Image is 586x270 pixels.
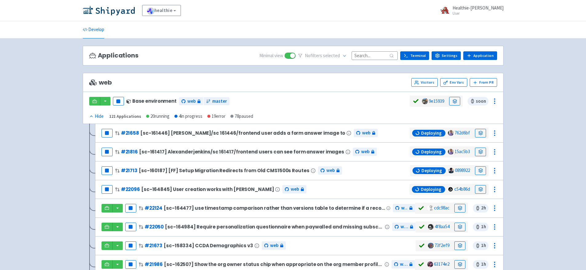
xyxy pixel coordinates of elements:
[305,52,340,59] span: No filter s
[452,5,504,11] span: Healthie-[PERSON_NAME]
[179,97,203,105] a: web
[435,242,449,248] a: 73f2ef9
[473,204,488,212] span: 2 h
[212,98,227,105] span: master
[323,53,340,58] span: selected
[125,241,136,250] button: Pause
[262,241,286,250] a: web
[468,97,488,105] span: soon
[455,130,470,136] a: 762d6bf
[435,224,449,229] a: 4f8aa54
[291,186,299,193] span: web
[207,113,225,120] div: 19 error
[421,186,441,193] span: Deploying
[354,129,378,137] a: web
[146,113,169,120] div: 20 running
[401,223,408,230] span: web
[204,97,229,105] a: master
[352,51,398,60] input: Search...
[432,51,461,60] a: Settings
[89,113,104,120] button: Hide
[121,149,138,155] a: #21816
[362,129,370,137] span: web
[83,21,104,38] a: Develop
[353,148,377,156] a: web
[421,149,442,155] span: Deploying
[270,242,278,249] span: web
[455,167,470,173] a: 0898922
[401,204,408,212] span: web
[230,113,253,120] div: 78 paused
[102,129,113,137] button: Pause
[174,113,202,120] div: 4 in progress
[89,52,138,59] h3: Applications
[121,186,140,193] a: #22096
[361,148,369,155] span: web
[126,98,177,104] div: Base environment
[282,185,306,193] a: web
[102,166,113,175] button: Pause
[139,149,344,154] span: [sc-161417] Alexanderjenkins/sc 161417/frontend users can see form answer images
[102,148,113,156] button: Pause
[421,168,442,174] span: Deploying
[259,52,283,59] span: Minimal view
[429,98,444,104] a: 9e15939
[164,243,253,248] span: [sc-158334] CCDA Demographics v3
[125,223,136,231] button: Pause
[139,168,309,173] span: [sc-160187] [FF] Setup Migration Redirects from Old CMS1500s Routes
[125,260,136,269] button: Pause
[121,167,138,174] a: #21713
[411,78,438,87] a: Visitors
[145,224,164,230] a: #22050
[392,223,416,231] a: web
[125,204,136,212] button: Pause
[145,261,163,268] a: #21986
[326,167,335,174] span: web
[113,97,124,105] button: Pause
[392,260,415,268] a: web
[463,51,497,60] a: Application
[164,262,383,267] span: [sc-162507] Show the org owner status chip when appropriate on the org member profile page
[164,205,385,211] span: [sc-164477] use timestamp comparison rather than versions table to determine if a record was just...
[83,6,135,15] img: Shipyard logo
[440,78,467,87] a: Env Vars
[165,224,384,229] span: [sc-164984] Require personalization questionnaire when paywalled and missing subscription
[109,113,141,120] div: 121 Applications
[434,205,449,211] a: cdc98ac
[400,261,408,268] span: web
[141,187,274,192] span: [sc-164845] User creation works with [PERSON_NAME]
[473,260,488,269] span: 1 h
[102,185,113,194] button: Pause
[400,51,429,60] a: Terminal
[473,241,488,250] span: 1 h
[393,204,415,212] a: web
[455,149,470,154] a: 15ac5b3
[318,166,342,175] a: web
[454,186,470,192] a: c54b86d
[473,223,488,231] span: 1 h
[452,11,504,15] small: User
[470,78,497,87] button: From PR
[142,5,181,16] a: healthie
[145,205,162,211] a: #22124
[121,130,139,136] a: #21658
[437,6,504,15] a: Healthie-[PERSON_NAME] User
[145,242,162,249] a: #21673
[140,130,345,136] span: [sc-161446] [PERSON_NAME]/sc 161446/frontend user adds a form answer image to
[89,79,112,86] span: web
[434,261,449,267] a: 63174e2
[187,98,196,105] span: web
[421,130,442,136] span: Deploying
